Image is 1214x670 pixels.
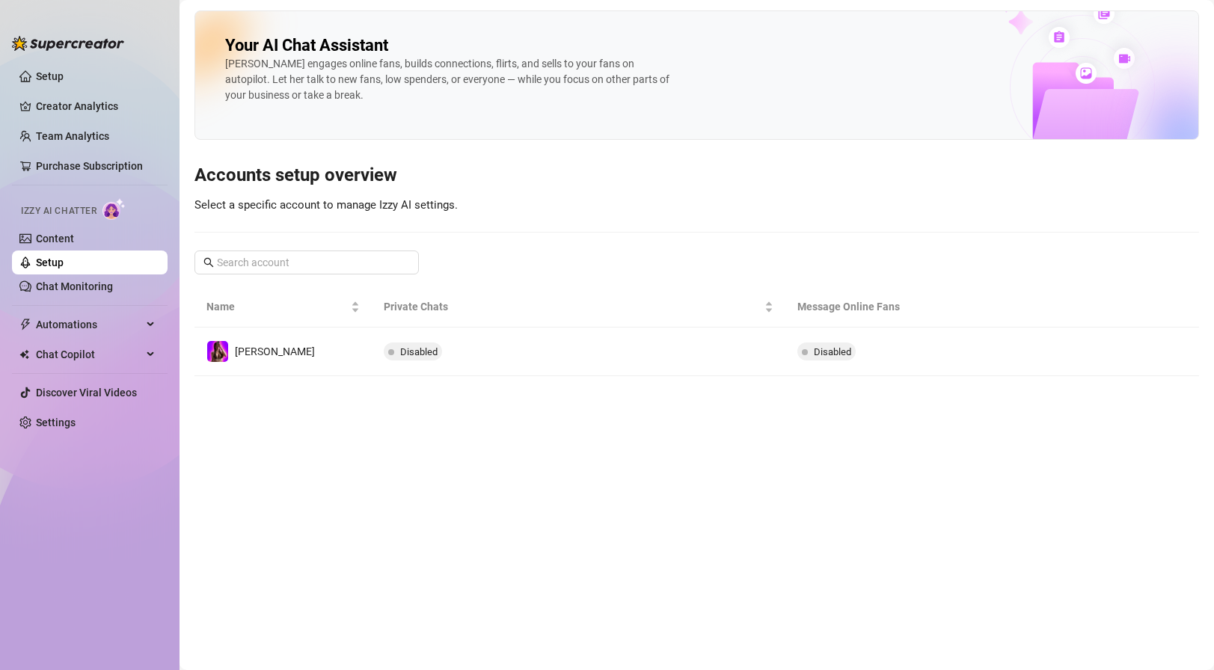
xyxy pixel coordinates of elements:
[36,130,109,142] a: Team Analytics
[206,298,348,315] span: Name
[12,36,124,51] img: logo-BBDzfeDw.svg
[36,256,64,268] a: Setup
[21,204,96,218] span: Izzy AI Chatter
[36,154,156,178] a: Purchase Subscription
[19,319,31,331] span: thunderbolt
[203,257,214,268] span: search
[36,233,74,245] a: Content
[19,349,29,360] img: Chat Copilot
[36,387,137,399] a: Discover Viral Videos
[1163,619,1199,655] iframe: Intercom live chat
[194,198,458,212] span: Select a specific account to manage Izzy AI settings.
[235,345,315,357] span: [PERSON_NAME]
[36,280,113,292] a: Chat Monitoring
[372,286,785,328] th: Private Chats
[36,94,156,118] a: Creator Analytics
[814,346,851,357] span: Disabled
[102,198,126,220] img: AI Chatter
[217,254,398,271] input: Search account
[225,56,674,103] div: [PERSON_NAME] engages online fans, builds connections, flirts, and sells to your fans on autopilo...
[36,417,76,428] a: Settings
[225,35,388,56] h2: Your AI Chat Assistant
[194,286,372,328] th: Name
[36,342,142,366] span: Chat Copilot
[207,341,228,362] img: Alexis
[785,286,1061,328] th: Message Online Fans
[384,298,761,315] span: Private Chats
[400,346,438,357] span: Disabled
[36,70,64,82] a: Setup
[36,313,142,336] span: Automations
[194,164,1199,188] h3: Accounts setup overview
